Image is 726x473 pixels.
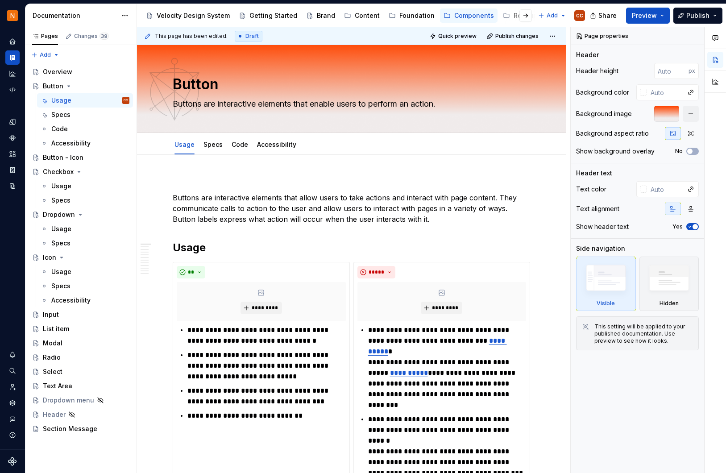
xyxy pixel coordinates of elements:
div: Modal [43,339,62,348]
a: Components [440,8,498,23]
a: Settings [5,396,20,410]
div: Velocity Design System [157,11,230,20]
a: Assets [5,147,20,161]
a: Input [29,307,133,322]
div: Header text [576,169,612,178]
div: Text alignment [576,204,619,213]
input: Auto [647,84,683,100]
span: This page has been edited. [155,33,228,40]
a: Code automation [5,83,20,97]
a: Supernova Logo [8,457,17,466]
div: Hidden [660,300,679,307]
a: Code [37,122,133,136]
div: Usage [51,96,71,105]
div: Invite team [5,380,20,394]
a: Foundation [385,8,438,23]
div: Content [355,11,380,20]
div: Dropdown [43,210,75,219]
div: Dropdown menu [43,396,94,405]
div: Usage [51,224,71,233]
div: Usage [171,135,198,154]
span: Share [598,11,617,20]
div: Overview [43,67,72,76]
a: Dropdown menu [29,393,133,407]
a: Specs [37,236,133,250]
div: Getting Started [249,11,297,20]
a: Overview [29,65,133,79]
label: Yes [672,223,683,230]
div: Changes [74,33,109,40]
div: Background aspect ratio [576,129,649,138]
span: Quick preview [438,33,477,40]
a: Data sources [5,179,20,193]
div: Input [43,310,59,319]
div: Specs [51,110,71,119]
a: Button [29,79,133,93]
button: Publish changes [484,30,543,42]
button: Add [29,49,62,61]
div: Background color [576,88,629,97]
a: Usage [37,222,133,236]
a: Storybook stories [5,163,20,177]
div: Components [5,131,20,145]
div: Header height [576,66,618,75]
button: Add [535,9,569,22]
a: Analytics [5,66,20,81]
input: Auto [647,181,683,197]
span: Add [547,12,558,19]
p: Buttons are interactive elements that allow users to take actions and interact with page content.... [173,192,530,224]
button: Quick preview [427,30,481,42]
div: Checkbox [43,167,74,176]
div: Specs [200,135,226,154]
a: Section Message [29,422,133,436]
div: Usage [51,267,71,276]
span: Draft [245,33,259,40]
a: Content [340,8,383,23]
a: Select [29,365,133,379]
div: Visible [597,300,615,307]
a: Accessibility [37,136,133,150]
img: bb28370b-b938-4458-ba0e-c5bddf6d21d4.png [7,10,18,21]
textarea: Button [171,74,528,95]
a: Design tokens [5,115,20,129]
span: Preview [632,11,657,20]
a: Checkbox [29,165,133,179]
a: List item [29,322,133,336]
a: Specs [37,108,133,122]
div: List item [43,324,69,333]
div: Section Message [43,424,97,433]
a: Modal [29,336,133,350]
button: Share [585,8,622,24]
a: Specs [203,141,223,148]
a: Specs [37,193,133,207]
a: Velocity Design System [142,8,233,23]
span: Publish changes [495,33,539,40]
div: Button [43,82,63,91]
div: Code [228,135,252,154]
span: Publish [686,11,709,20]
div: Documentation [33,11,117,20]
a: Usage [174,141,195,148]
p: px [689,67,695,75]
a: Accessibility [257,141,296,148]
div: Button - Icon [43,153,83,162]
div: Accessibility [51,296,91,305]
div: Page tree [29,65,133,436]
a: Code [232,141,248,148]
button: Contact support [5,412,20,426]
div: Hidden [639,257,699,311]
span: Add [40,51,51,58]
div: Text color [576,185,606,194]
div: Background image [576,109,632,118]
div: Code [51,124,68,133]
button: Notifications [5,348,20,362]
div: Show background overlay [576,147,655,156]
a: Getting Started [235,8,301,23]
a: Specs [37,279,133,293]
div: Foundation [399,11,435,20]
